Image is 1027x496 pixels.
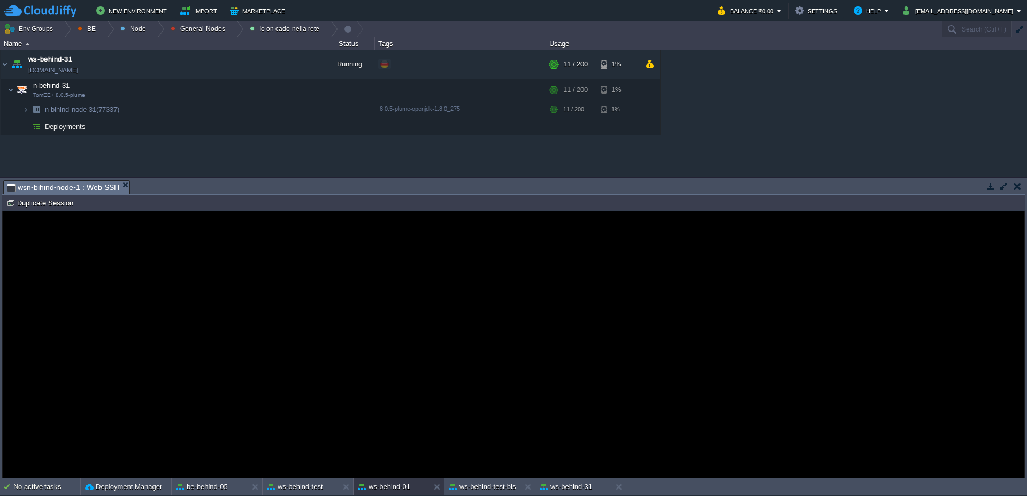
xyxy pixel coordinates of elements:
[230,4,288,17] button: Marketplace
[250,21,323,36] button: Io on cado nella rete
[28,54,72,65] a: ws-behind-31
[547,37,660,50] div: Usage
[903,4,1016,17] button: [EMAIL_ADDRESS][DOMAIN_NAME]
[601,50,635,79] div: 1%
[96,105,119,113] span: (77337)
[375,37,546,50] div: Tags
[28,65,78,75] a: [DOMAIN_NAME]
[25,43,30,45] img: AMDAwAAAACH5BAEAAAAALAAAAAABAAEAAAICRAEAOw==
[563,79,588,101] div: 11 / 200
[4,4,76,18] img: CloudJiffy
[563,101,584,118] div: 11 / 200
[7,181,119,194] span: wsn-bihind-node-1 : Web SSH
[10,50,25,79] img: AMDAwAAAACH5BAEAAAAALAAAAAABAAEAAAICRAEAOw==
[180,4,220,17] button: Import
[44,105,121,114] span: n-bihind-node-31
[22,118,29,135] img: AMDAwAAAACH5BAEAAAAALAAAAAABAAEAAAICRAEAOw==
[795,4,840,17] button: Settings
[22,101,29,118] img: AMDAwAAAACH5BAEAAAAALAAAAAABAAEAAAICRAEAOw==
[32,81,71,90] span: n-behind-31
[854,4,884,17] button: Help
[1,50,9,79] img: AMDAwAAAACH5BAEAAAAALAAAAAABAAEAAAICRAEAOw==
[4,21,57,36] button: Env Groups
[718,4,777,17] button: Balance ₹0.00
[29,101,44,118] img: AMDAwAAAACH5BAEAAAAALAAAAAABAAEAAAICRAEAOw==
[322,37,374,50] div: Status
[85,482,162,492] button: Deployment Manager
[267,482,323,492] button: ws-behind-test
[120,21,150,36] button: Node
[14,79,29,101] img: AMDAwAAAACH5BAEAAAAALAAAAAABAAEAAAICRAEAOw==
[171,21,228,36] button: General Nodes
[78,21,99,36] button: BE
[1,37,321,50] div: Name
[380,105,460,112] span: 8.0.5-plume-openjdk-1.8.0_275
[449,482,516,492] button: ws-behind-test-bis
[44,105,121,114] a: n-bihind-node-31(77337)
[7,79,14,101] img: AMDAwAAAACH5BAEAAAAALAAAAAABAAEAAAICRAEAOw==
[176,482,228,492] button: be-behind-05
[982,453,1016,485] iframe: chat widget
[358,482,410,492] button: ws-behind-01
[33,92,85,98] span: TomEE+ 8.0.5-plume
[96,4,170,17] button: New Environment
[44,122,87,131] a: Deployments
[6,198,76,208] button: Duplicate Session
[601,79,635,101] div: 1%
[29,118,44,135] img: AMDAwAAAACH5BAEAAAAALAAAAAABAAEAAAICRAEAOw==
[32,81,71,89] a: n-behind-31TomEE+ 8.0.5-plume
[601,101,635,118] div: 1%
[13,478,80,495] div: No active tasks
[321,50,375,79] div: Running
[563,50,588,79] div: 11 / 200
[540,482,592,492] button: ws-behind-31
